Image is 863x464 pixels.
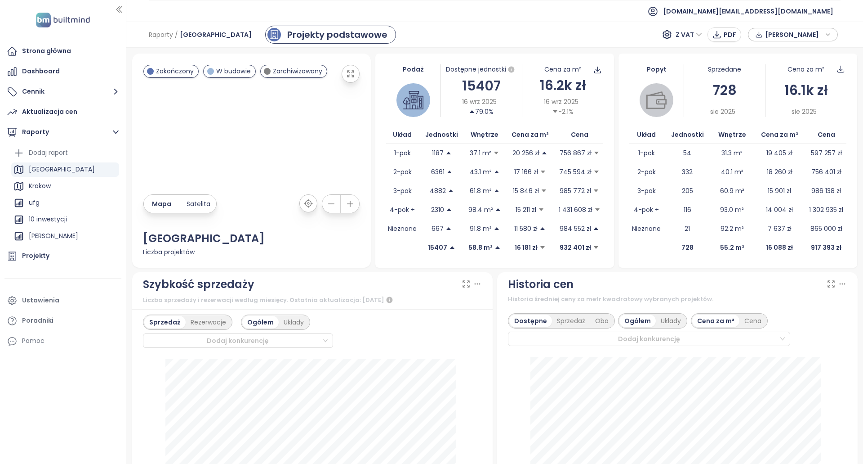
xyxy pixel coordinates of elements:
div: Liczba sprzedaży i rezerwacji według miesięcy. Ostatnia aktualizacja: [DATE] [143,295,482,306]
th: Układ [386,126,419,144]
th: Jednostki [663,126,711,144]
a: Aktualizacja cen [4,103,121,121]
a: Projekty [4,247,121,265]
div: Projekty [22,250,49,261]
p: 37.1 m² [470,148,491,158]
div: Ustawienia [22,295,59,306]
p: 4882 [430,186,446,196]
span: Z VAT [676,28,702,41]
div: -2.1% [552,107,574,117]
div: Układy [279,316,309,329]
a: Strona główna [4,42,121,60]
span: caret-up [448,188,454,194]
p: 986 138 zł [811,186,841,196]
p: 92.2 m² [721,224,744,234]
div: [GEOGRAPHIC_DATA] [143,230,360,247]
div: Szybkość sprzedaży [143,276,254,293]
span: [PERSON_NAME] [765,28,823,41]
div: Dashboard [22,66,60,77]
span: sie 2025 [792,107,817,117]
p: 18 260 zł [767,167,792,177]
p: 7 637 zł [768,224,792,234]
a: Ustawienia [4,292,121,310]
div: Podaż [386,64,440,74]
p: 6361 [431,167,445,177]
span: caret-down [540,169,546,175]
p: 205 [682,186,693,196]
div: button [753,28,833,41]
button: Mapa [144,195,180,213]
span: caret-up [446,169,453,175]
th: Wnętrze [711,126,753,144]
div: [GEOGRAPHIC_DATA] [11,162,119,177]
div: Aktualizacja cen [22,106,77,117]
p: 31.3 m² [721,148,743,158]
p: 756 401 zł [811,167,841,177]
div: Krakow [11,179,119,194]
span: caret-down [538,207,544,213]
th: Cena za m² [505,126,556,144]
td: 2-pok [629,162,663,181]
span: Zakończony [156,66,194,76]
span: Zarchiwizowany [273,66,322,76]
span: [DOMAIN_NAME][EMAIL_ADDRESS][DOMAIN_NAME] [663,0,833,22]
div: ufg [11,196,119,210]
img: wallet [646,90,667,110]
span: caret-up [593,225,599,232]
td: Nieznane [386,219,419,238]
td: 3-pok [386,181,419,200]
div: [PERSON_NAME] [11,229,119,243]
p: 332 [682,167,693,177]
td: Nieznane [629,219,663,238]
span: caret-up [494,188,500,194]
p: 597 257 zł [811,148,842,158]
p: 15407 [428,243,447,252]
span: 16 wrz 2025 [462,97,497,107]
p: 1 302 935 zł [809,205,843,215]
div: Dodaj raport [29,147,68,158]
div: Cena za m² [787,64,824,74]
p: 40.1 m² [721,167,743,177]
div: 10 inwestycji [11,212,119,227]
div: 15407 [441,75,522,96]
p: 55.2 m² [720,243,744,252]
p: 932 401 zł [560,243,591,252]
td: 1-pok [386,144,419,162]
img: house [403,90,423,110]
span: caret-down [552,108,558,115]
span: 16 wrz 2025 [544,97,578,107]
span: Mapa [152,199,171,209]
div: Rezerwacje [186,316,231,329]
p: 116 [684,205,691,215]
p: 61.8 m² [470,186,492,196]
div: Pomoc [22,335,44,347]
div: Strona główna [22,45,71,57]
a: Dashboard [4,63,121,81]
p: 15 901 zł [768,186,791,196]
img: logo [33,11,93,29]
div: Cena za m² [692,315,739,327]
div: Popyt [629,64,684,74]
th: Cena [806,126,847,144]
div: Poradniki [22,315,53,326]
span: caret-down [493,150,499,156]
span: caret-up [541,150,547,156]
span: caret-down [593,150,600,156]
span: caret-up [494,169,500,175]
span: caret-down [594,207,601,213]
p: 756 867 zł [560,148,592,158]
span: caret-up [445,150,452,156]
span: caret-down [541,188,547,194]
td: 4-pok + [386,200,419,219]
p: 667 [431,224,444,234]
p: 984 552 zł [560,224,591,234]
th: Jednostki [419,126,465,144]
span: caret-up [445,225,452,232]
div: Układy [656,315,686,327]
div: Krakow [29,180,51,192]
span: Satelita [187,199,210,209]
span: caret-up [446,207,452,213]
